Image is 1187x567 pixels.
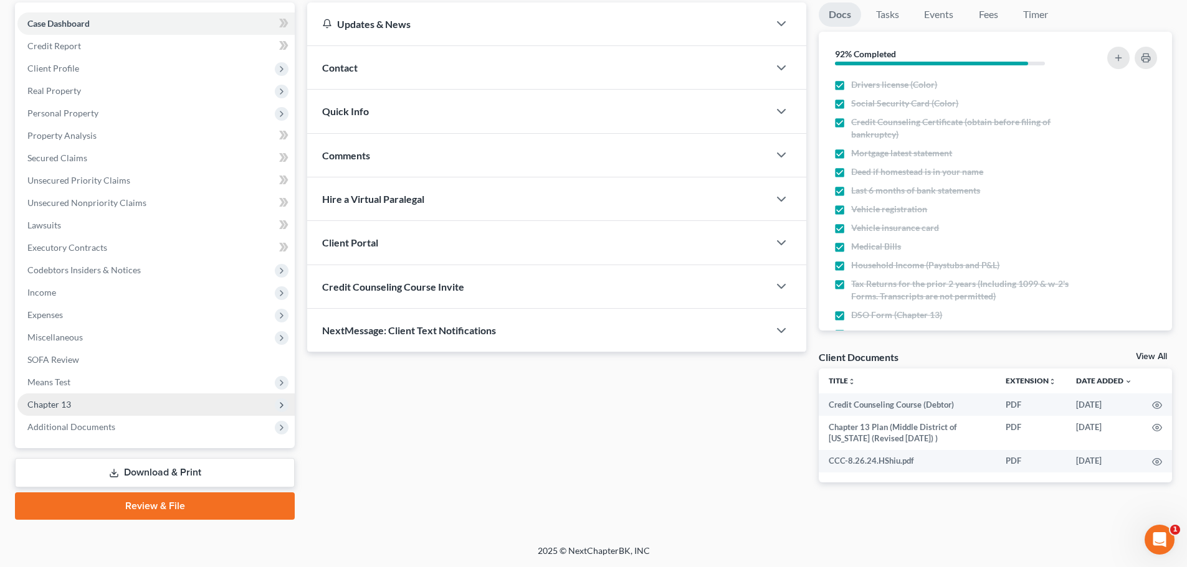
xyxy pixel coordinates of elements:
td: PDF [996,450,1066,472]
span: Credit Report [27,40,81,51]
a: Extensionunfold_more [1006,376,1056,385]
span: Trust [851,327,871,340]
span: Executory Contracts [27,242,107,253]
i: unfold_more [1049,378,1056,385]
span: Comments [322,149,370,161]
td: PDF [996,393,1066,416]
span: NextMessage: Client Text Notifications [322,324,496,336]
a: SOFA Review [17,349,295,371]
td: [DATE] [1066,393,1142,416]
span: Mortgage latest statement [851,147,952,159]
a: Secured Claims [17,147,295,169]
span: Tax Returns for the prior 2 years (Including 1099 & w-2's Forms. Transcripts are not permitted) [851,278,1073,302]
span: Deed if homestead is in your name [851,166,983,178]
a: Download & Print [15,458,295,487]
a: Events [914,2,963,27]
a: Lawsuits [17,214,295,237]
div: Updates & News [322,17,754,30]
span: DSO Form (Chapter 13) [851,309,942,321]
td: CCC-8.26.24.HShiu.pdf [819,450,996,472]
span: Income [27,287,56,298]
a: Docs [819,2,861,27]
span: Lawsuits [27,220,61,230]
span: Real Property [27,85,81,96]
span: Household Income (Paystubs and P&L) [851,259,999,271]
td: [DATE] [1066,416,1142,450]
span: Credit Counseling Certificate (obtain before filing of bankruptcy) [851,116,1073,141]
div: 2025 © NextChapterBK, INC [239,545,949,567]
span: Case Dashboard [27,18,90,29]
td: PDF [996,416,1066,450]
a: Unsecured Nonpriority Claims [17,192,295,214]
span: Client Portal [322,237,378,248]
span: Vehicle registration [851,203,927,215]
span: Additional Documents [27,421,115,432]
a: Executory Contracts [17,237,295,259]
span: SOFA Review [27,354,79,365]
span: Quick Info [322,105,369,117]
span: Expenses [27,309,63,320]
span: Unsecured Priority Claims [27,175,130,185]
a: Timer [1013,2,1058,27]
a: Date Added expand_more [1076,376,1132,385]
span: 1 [1170,525,1180,535]
td: [DATE] [1066,450,1142,472]
a: Case Dashboard [17,12,295,35]
span: Miscellaneous [27,332,83,342]
span: Personal Property [27,108,98,118]
iframe: Intercom live chat [1145,525,1175,555]
a: Unsecured Priority Claims [17,169,295,192]
strong: 92% Completed [835,49,896,59]
td: Chapter 13 Plan (Middle District of [US_STATE] (Revised [DATE]) ) [819,416,996,450]
span: Client Profile [27,63,79,73]
a: Review & File [15,492,295,520]
a: Tasks [866,2,909,27]
span: Hire a Virtual Paralegal [322,193,424,205]
a: View All [1136,352,1167,361]
span: Secured Claims [27,152,87,163]
span: Vehicle insurance card [851,222,939,234]
span: Drivers license (Color) [851,78,937,91]
span: Property Analysis [27,130,97,141]
span: Medical Bills [851,240,901,253]
span: Chapter 13 [27,399,71,410]
span: Unsecured Nonpriority Claims [27,197,146,208]
div: Client Documents [819,350,899,363]
a: Fees [968,2,1008,27]
span: Last 6 months of bank statements [851,184,980,197]
span: Means Test [27,377,70,387]
a: Credit Report [17,35,295,57]
span: Codebtors Insiders & Notices [27,265,141,275]
td: Credit Counseling Course (Debtor) [819,393,996,416]
span: Social Security Card (Color) [851,97,958,110]
span: Credit Counseling Course Invite [322,281,464,293]
span: Contact [322,62,358,73]
a: Property Analysis [17,124,295,147]
i: unfold_more [848,378,856,385]
a: Titleunfold_more [829,376,856,385]
i: expand_more [1125,378,1132,385]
